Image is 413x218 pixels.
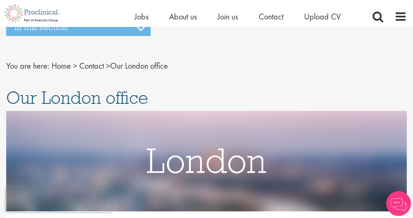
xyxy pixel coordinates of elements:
[135,11,149,22] a: Jobs
[52,60,168,71] span: Our London office
[6,60,50,71] span: You are here:
[386,191,411,216] img: Chatbot
[73,60,77,71] span: >
[106,60,110,71] span: >
[6,187,111,212] iframe: reCAPTCHA
[6,19,151,36] h3: In this section
[6,86,148,109] span: Our London office
[79,60,104,71] a: breadcrumb link to Contact
[259,11,283,22] a: Contact
[52,60,71,71] a: breadcrumb link to Home
[169,11,197,22] a: About us
[304,11,341,22] a: Upload CV
[217,11,238,22] a: Join us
